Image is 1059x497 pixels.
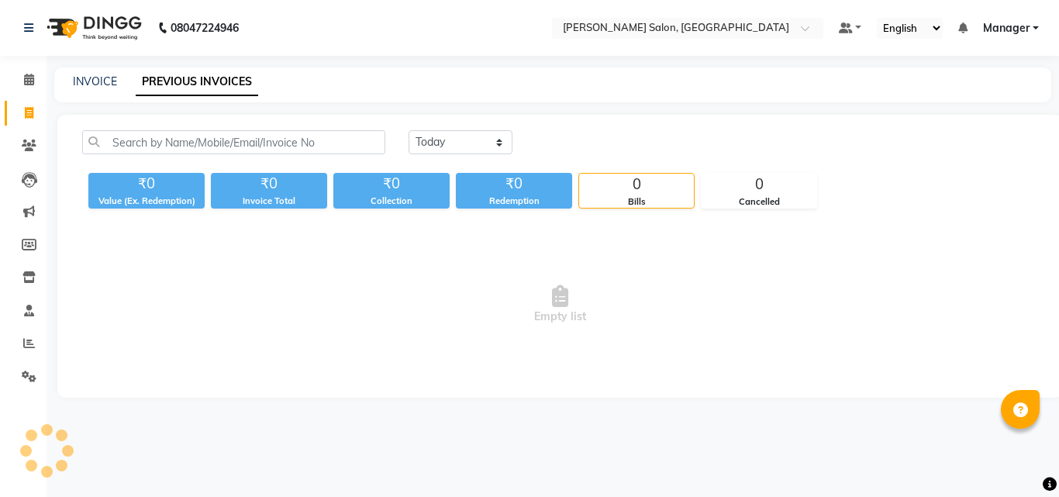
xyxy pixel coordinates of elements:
[40,6,146,50] img: logo
[171,6,239,50] b: 08047224946
[333,173,450,195] div: ₹0
[211,195,327,208] div: Invoice Total
[88,195,205,208] div: Value (Ex. Redemption)
[136,68,258,96] a: PREVIOUS INVOICES
[702,195,816,209] div: Cancelled
[702,174,816,195] div: 0
[456,173,572,195] div: ₹0
[82,227,1038,382] span: Empty list
[983,20,1030,36] span: Manager
[579,195,694,209] div: Bills
[333,195,450,208] div: Collection
[211,173,327,195] div: ₹0
[456,195,572,208] div: Redemption
[579,174,694,195] div: 0
[82,130,385,154] input: Search by Name/Mobile/Email/Invoice No
[73,74,117,88] a: INVOICE
[88,173,205,195] div: ₹0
